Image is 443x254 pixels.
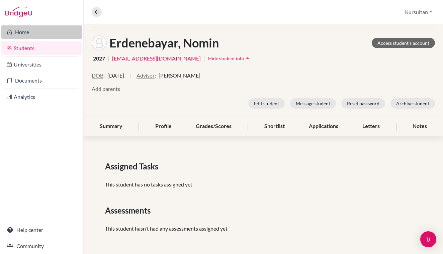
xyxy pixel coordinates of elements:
button: DOB [92,72,103,80]
div: Notes [405,117,435,136]
a: Help center [1,223,82,237]
button: Message student [290,98,336,109]
div: Profile [147,117,180,136]
span: Assessments [105,205,153,217]
button: Add parents [92,85,120,93]
button: Archive student [390,98,435,109]
a: Access student's account [372,38,435,48]
p: This student has no tasks assigned yet [105,180,422,188]
a: Community [1,239,82,253]
a: Students [1,41,82,55]
span: : [103,72,105,80]
i: arrow_drop_up [244,55,251,61]
span: Hide student info [208,55,244,61]
button: Edit student [248,98,285,109]
a: Analytics [1,90,82,104]
button: Reset password [341,98,385,109]
span: Assigned Tasks [105,160,161,172]
button: Advisor [137,72,155,80]
a: Home [1,25,82,39]
a: Universities [1,58,82,71]
img: Nomin Erdenebayar's avatar [92,35,107,50]
div: Shortlist [256,117,293,136]
span: | [129,72,131,85]
div: Open Intercom Messenger [420,231,436,247]
div: Summary [92,117,130,136]
span: 2027 [93,54,105,62]
button: Nursultan [402,6,435,18]
div: Letters [354,117,388,136]
span: [PERSON_NAME] [159,72,200,80]
span: [DATE] [107,72,124,80]
img: Bridge-U [5,7,32,17]
a: [EMAIL_ADDRESS][DOMAIN_NAME] [112,54,201,62]
h1: Erdenebayar, Nomin [109,36,219,50]
div: Grades/Scores [188,117,240,136]
span: : [155,72,156,80]
p: This student hasn't had any assessments assigned yet [105,225,422,233]
span: | [203,54,205,62]
span: | [108,54,109,62]
button: Hide student infoarrow_drop_up [208,53,251,63]
div: Applications [301,117,346,136]
a: Documents [1,74,82,87]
